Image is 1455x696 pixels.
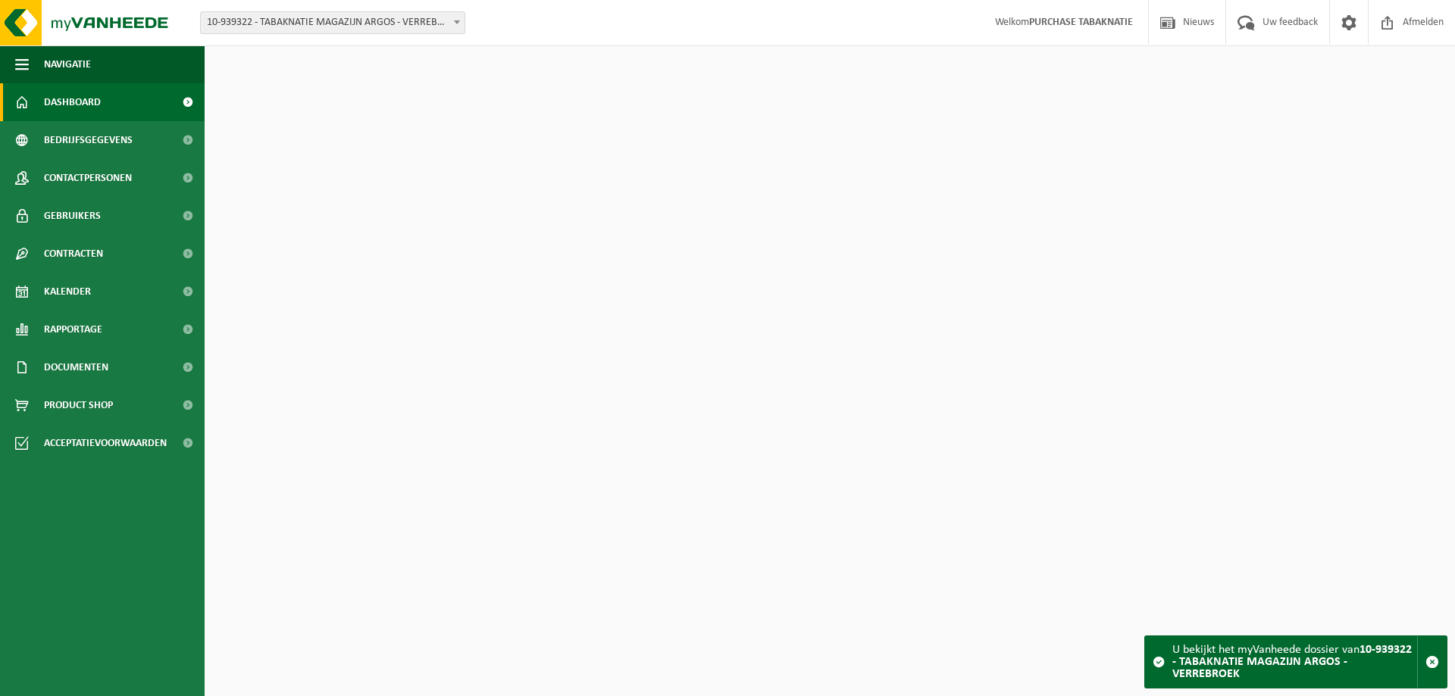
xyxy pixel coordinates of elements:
[44,197,101,235] span: Gebruikers
[44,83,101,121] span: Dashboard
[44,424,167,462] span: Acceptatievoorwaarden
[200,11,465,34] span: 10-939322 - TABAKNATIE MAGAZIJN ARGOS - VERREBROEK
[44,235,103,273] span: Contracten
[44,386,113,424] span: Product Shop
[44,159,132,197] span: Contactpersonen
[44,273,91,311] span: Kalender
[44,311,102,348] span: Rapportage
[201,12,465,33] span: 10-939322 - TABAKNATIE MAGAZIJN ARGOS - VERREBROEK
[44,348,108,386] span: Documenten
[44,45,91,83] span: Navigatie
[1172,636,1417,688] div: U bekijkt het myVanheede dossier van
[1029,17,1133,28] strong: PURCHASE TABAKNATIE
[44,121,133,159] span: Bedrijfsgegevens
[1172,644,1412,680] strong: 10-939322 - TABAKNATIE MAGAZIJN ARGOS - VERREBROEK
